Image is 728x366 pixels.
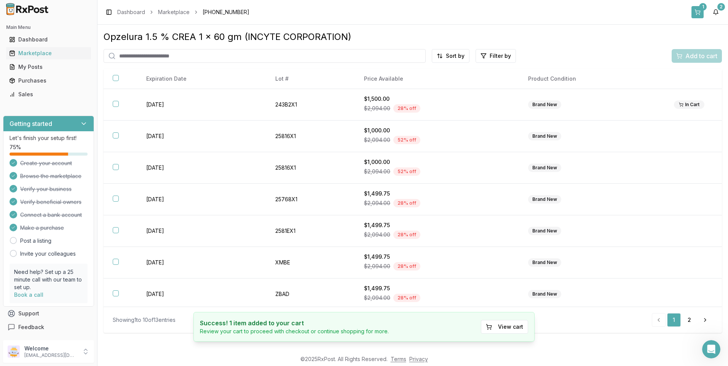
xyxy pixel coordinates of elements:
a: Post a listing [20,237,51,245]
nav: breadcrumb [117,8,249,16]
iframe: Intercom live chat [702,340,720,358]
div: Sales [9,91,88,98]
button: Purchases [3,75,94,87]
span: Connect a bank account [20,211,82,219]
a: Go to next page [698,313,713,327]
img: User avatar [8,345,20,358]
span: Create your account [20,159,72,167]
a: My Posts [6,60,91,74]
div: Brand New [528,227,561,235]
button: 2 [710,6,722,18]
a: Dashboard [117,8,145,16]
span: $2,094.00 [364,231,390,239]
button: Dashboard [3,33,94,46]
div: Brand New [528,100,561,109]
button: Filter by [476,49,516,63]
p: Need help? Set up a 25 minute call with our team to set up. [14,268,83,291]
th: Expiration Date [137,69,266,89]
div: 28 % off [393,199,420,207]
button: Sales [3,88,94,100]
div: Marketplace [9,49,88,57]
a: Marketplace [6,46,91,60]
div: Brand New [528,258,561,267]
span: Sort by [446,52,465,60]
h4: Success! 1 item added to your cart [200,318,389,328]
div: 1 [699,3,707,11]
div: $1,499.75 [364,190,510,197]
img: RxPost Logo [3,3,52,15]
div: Showing 1 to 10 of 13 entries [113,316,176,324]
div: Brand New [528,195,561,204]
div: $1,499.75 [364,285,510,292]
td: [DATE] [137,215,266,247]
div: Brand New [528,164,561,172]
div: My Posts [9,63,88,71]
a: Marketplace [158,8,190,16]
a: Sales [6,88,91,101]
span: Make a purchase [20,224,64,232]
td: [DATE] [137,121,266,152]
span: Browse the marketplace [20,172,81,180]
div: 28 % off [393,262,420,271]
span: Filter by [490,52,511,60]
p: [EMAIL_ADDRESS][DOMAIN_NAME] [24,352,77,358]
span: Verify beneficial owners [20,198,81,206]
td: [DATE] [137,278,266,310]
td: 2581EX1 [266,215,355,247]
p: Welcome [24,345,77,352]
div: $1,000.00 [364,158,510,166]
a: 1 [667,313,681,327]
button: Sort by [432,49,469,63]
div: Brand New [528,132,561,140]
span: $2,094.00 [364,136,390,144]
span: $2,094.00 [364,263,390,270]
div: 2 [717,3,725,11]
a: Invite your colleagues [20,250,76,258]
div: 28 % off [393,231,420,239]
a: Book a call [14,291,43,298]
span: 75 % [10,143,21,151]
a: 2 [682,313,696,327]
a: Dashboard [6,33,91,46]
td: [DATE] [137,89,266,121]
a: Terms [391,356,406,362]
p: Review your cart to proceed with checkout or continue shopping for more. [200,328,389,335]
span: $2,094.00 [364,168,390,175]
td: XMBE [266,247,355,278]
div: In Cart [674,100,704,109]
div: 52 % off [393,136,420,144]
div: $1,499.75 [364,221,510,229]
nav: pagination [652,313,713,327]
td: 25816X1 [266,121,355,152]
span: $2,094.00 [364,105,390,112]
div: $1,500.00 [364,95,510,103]
a: Privacy [409,356,428,362]
div: Purchases [9,77,88,84]
div: Brand New [528,290,561,298]
h2: Main Menu [6,24,91,30]
div: $1,000.00 [364,127,510,134]
div: Dashboard [9,36,88,43]
div: 52 % off [393,167,420,176]
span: [PHONE_NUMBER] [203,8,249,16]
span: Verify your business [20,185,72,193]
button: Feedback [3,320,94,334]
a: Purchases [6,74,91,88]
button: Marketplace [3,47,94,59]
td: [DATE] [137,152,266,184]
div: $1,499.75 [364,253,510,261]
td: 25816X1 [266,152,355,184]
th: Price Available [355,69,519,89]
div: 28 % off [393,294,420,302]
button: Support [3,307,94,320]
button: My Posts [3,61,94,73]
th: Lot # [266,69,355,89]
td: [DATE] [137,184,266,215]
h3: Getting started [10,119,52,128]
button: 1 [691,6,704,18]
div: 28 % off [393,104,420,113]
td: 25768X1 [266,184,355,215]
span: $2,094.00 [364,294,390,302]
span: $2,094.00 [364,199,390,207]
